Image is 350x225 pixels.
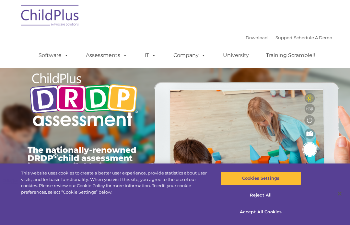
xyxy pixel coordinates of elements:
[21,170,210,195] div: This website uses cookies to create a better user experience, provide statistics about user visit...
[167,49,212,62] a: Company
[220,172,301,185] button: Cookies Settings
[216,49,255,62] a: University
[246,35,332,40] font: |
[275,35,293,40] a: Support
[294,35,332,40] a: Schedule A Demo
[220,205,301,219] button: Accept All Cookies
[79,49,134,62] a: Assessments
[246,35,268,40] a: Download
[28,66,140,135] img: Copyright - DRDP Logo Light
[32,49,75,62] a: Software
[18,0,83,33] img: ChildPlus by Procare Solutions
[332,186,347,201] button: Close
[53,152,58,159] sup: ©
[138,49,163,62] a: IT
[220,188,301,202] button: Reject All
[28,145,136,179] span: The nationally-renowned DRDP child assessment is now available in ChildPlus.
[260,49,321,62] a: Training Scramble!!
